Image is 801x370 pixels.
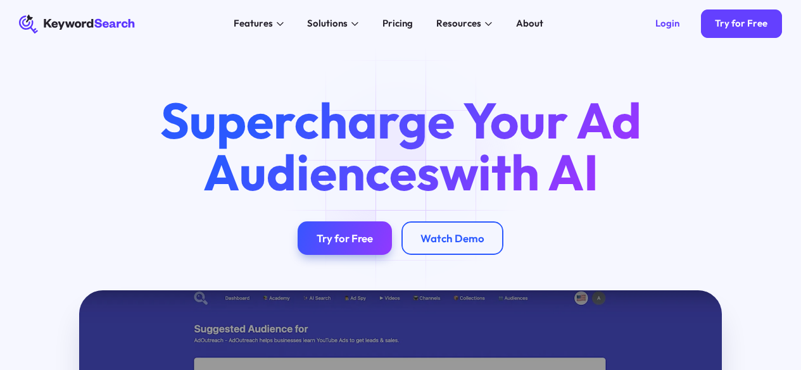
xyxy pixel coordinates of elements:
[307,16,348,31] div: Solutions
[509,15,551,34] a: About
[317,231,373,245] div: Try for Free
[655,18,679,30] div: Login
[641,9,694,38] a: Login
[439,140,598,204] span: with AI
[420,231,484,245] div: Watch Demo
[298,221,392,255] a: Try for Free
[139,95,662,198] h1: Supercharge Your Ad Audiences
[436,16,481,31] div: Resources
[715,18,767,30] div: Try for Free
[382,16,413,31] div: Pricing
[701,9,782,38] a: Try for Free
[375,15,420,34] a: Pricing
[234,16,273,31] div: Features
[516,16,543,31] div: About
